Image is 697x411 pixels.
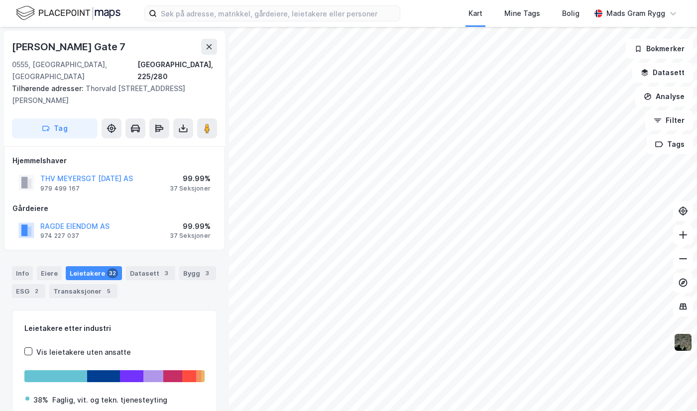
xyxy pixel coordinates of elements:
button: Filter [645,110,693,130]
div: 5 [104,286,114,296]
div: [GEOGRAPHIC_DATA], 225/280 [137,59,217,83]
div: Vis leietakere uten ansatte [36,346,131,358]
div: Mine Tags [504,7,540,19]
div: Gårdeiere [12,203,217,214]
input: Søk på adresse, matrikkel, gårdeiere, leietakere eller personer [157,6,400,21]
div: Kart [468,7,482,19]
button: Datasett [632,63,693,83]
button: Tags [647,134,693,154]
div: Mads Gram Rygg [606,7,665,19]
div: 979 499 167 [40,185,80,193]
div: 2 [31,286,41,296]
div: Leietakere [66,266,122,280]
div: Datasett [126,266,175,280]
div: [PERSON_NAME] Gate 7 [12,39,127,55]
div: 0555, [GEOGRAPHIC_DATA], [GEOGRAPHIC_DATA] [12,59,137,83]
div: Eiere [37,266,62,280]
div: 37 Seksjoner [170,185,211,193]
div: 3 [161,268,171,278]
div: Thorvald [STREET_ADDRESS][PERSON_NAME] [12,83,209,106]
div: Bolig [562,7,580,19]
button: Analyse [635,87,693,106]
img: 9k= [674,333,693,352]
div: 37 Seksjoner [170,232,211,240]
div: Transaksjoner [49,284,117,298]
button: Tag [12,118,98,138]
div: 99.99% [170,220,211,232]
div: 32 [107,268,118,278]
div: Kontrollprogram for chat [647,363,697,411]
img: logo.f888ab2527a4732fd821a326f86c7f29.svg [16,4,120,22]
div: 3 [202,268,212,278]
button: Bokmerker [626,39,693,59]
div: ESG [12,284,45,298]
div: Bygg [179,266,216,280]
div: 974 227 037 [40,232,79,240]
div: Leietakere etter industri [24,322,205,334]
div: Info [12,266,33,280]
div: 38% [33,394,48,406]
div: 99.99% [170,173,211,185]
iframe: Chat Widget [647,363,697,411]
div: Hjemmelshaver [12,155,217,167]
div: Faglig, vit. og tekn. tjenesteyting [52,394,167,406]
span: Tilhørende adresser: [12,84,86,93]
